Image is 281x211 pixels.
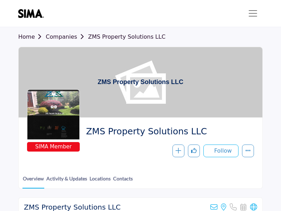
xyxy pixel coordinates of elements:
a: Home [18,33,46,40]
button: More details [242,145,254,157]
span: SIMA Member [28,143,78,151]
button: Follow [203,145,238,157]
a: ZMS Property Solutions LLC [88,33,165,40]
a: Contacts [113,175,133,188]
span: ZMS Property Solutions LLC [86,126,249,138]
h1: ZMS Property Solutions LLC [98,47,183,117]
button: Like [188,145,200,157]
a: Activity & Updates [46,175,87,188]
a: Overview [22,175,44,188]
img: site Logo [18,9,47,18]
a: Locations [89,175,111,188]
button: Toggle navigation [243,6,263,20]
a: Companies [46,33,88,40]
